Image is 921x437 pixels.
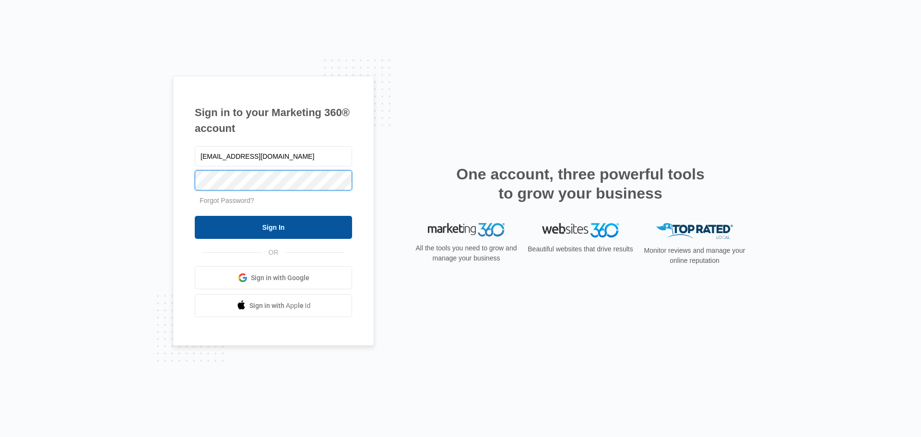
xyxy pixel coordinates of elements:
span: Sign in with Apple Id [249,301,311,311]
img: Websites 360 [542,223,619,237]
img: Marketing 360 [428,223,505,236]
input: Email [195,146,352,166]
h1: Sign in to your Marketing 360® account [195,105,352,136]
a: Sign in with Google [195,266,352,289]
p: Beautiful websites that drive results [527,244,634,254]
a: Forgot Password? [200,197,254,204]
a: Sign in with Apple Id [195,294,352,317]
input: Sign In [195,216,352,239]
p: Monitor reviews and manage your online reputation [641,246,748,266]
p: All the tools you need to grow and manage your business [413,243,520,263]
h2: One account, three powerful tools to grow your business [453,165,708,203]
span: Sign in with Google [251,273,309,283]
span: OR [262,248,285,258]
img: Top Rated Local [656,223,733,239]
